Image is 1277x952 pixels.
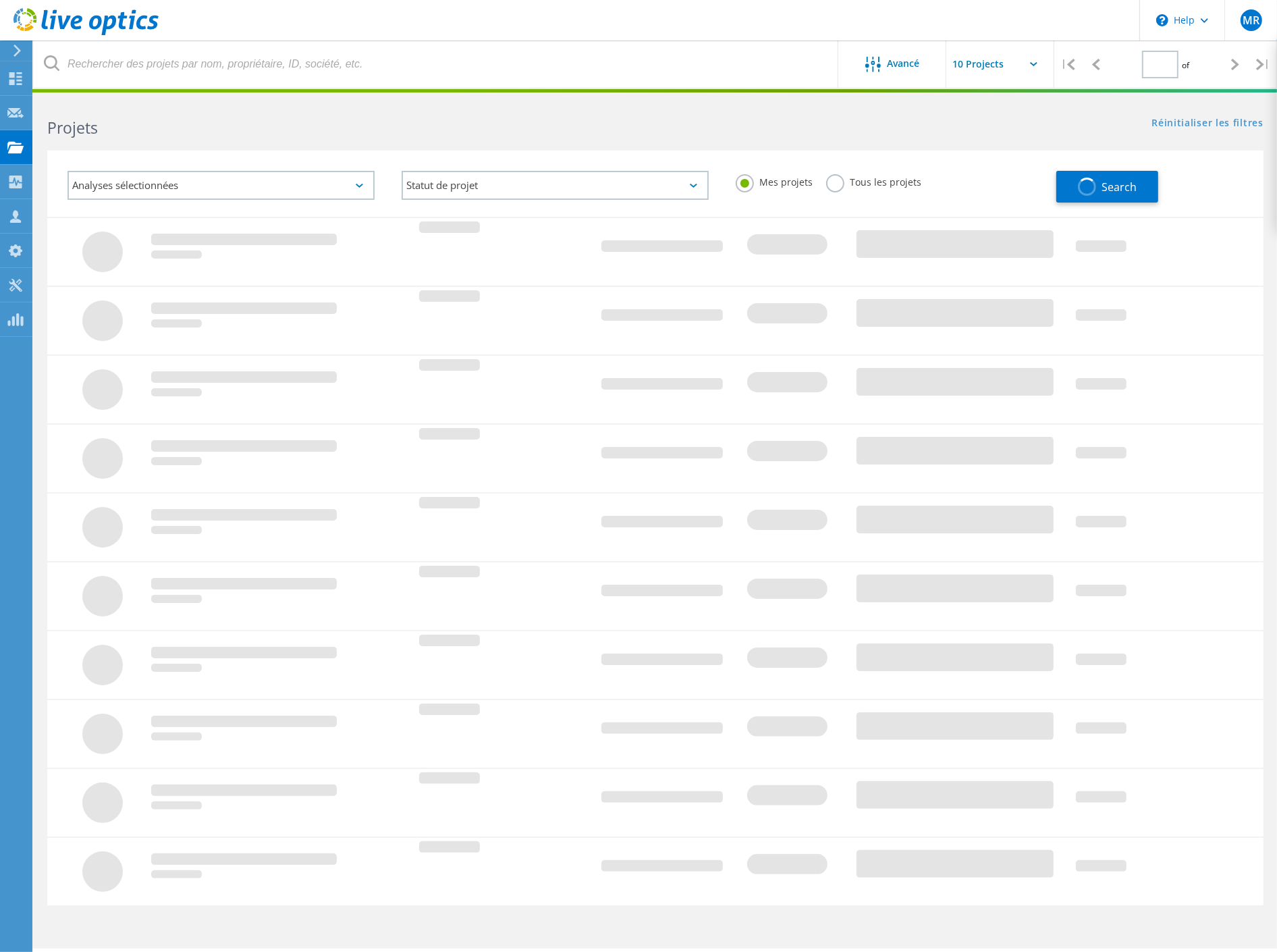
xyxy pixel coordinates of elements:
label: Mes projets [736,174,813,187]
span: MR [1243,15,1259,26]
a: Réinitialiser les filtres [1151,118,1264,130]
input: Rechercher des projets par nom, propriétaire, ID, société, etc. [34,41,839,88]
div: | [1249,41,1277,88]
svg: \n [1156,14,1168,26]
button: Search [1056,171,1158,203]
label: Tous les projets [826,174,921,187]
b: Projets [47,117,98,138]
div: Statut de projet [402,171,709,200]
div: Analyses sélectionnées [67,171,375,200]
a: Live Optics Dashboard [13,28,159,38]
span: Search [1102,180,1137,194]
span: Avancé [888,59,920,68]
div: | [1054,41,1082,88]
span: of [1182,59,1189,71]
